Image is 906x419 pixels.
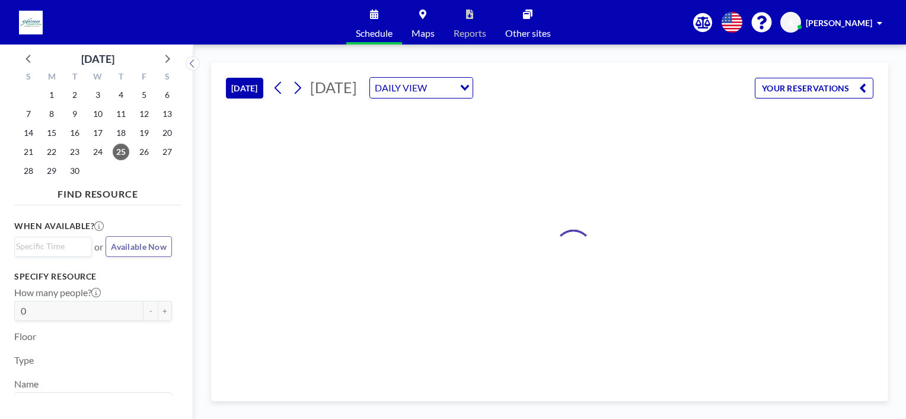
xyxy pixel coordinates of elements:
[158,301,172,321] button: +
[19,11,43,34] img: organization-logo
[14,331,36,342] label: Floor
[111,242,167,252] span: Available Now
[787,17,795,28] span: JL
[20,106,37,122] span: Sunday, September 7, 2025
[16,240,85,253] input: Search for option
[90,87,106,103] span: Wednesday, September 3, 2025
[155,70,178,85] div: S
[505,28,551,38] span: Other sites
[20,163,37,179] span: Sunday, September 28, 2025
[20,125,37,141] span: Sunday, September 14, 2025
[806,18,872,28] span: [PERSON_NAME]
[81,50,114,67] div: [DATE]
[159,125,176,141] span: Saturday, September 20, 2025
[755,78,873,99] button: YOUR RESERVATIONS
[87,70,110,85] div: W
[159,144,176,160] span: Saturday, September 27, 2025
[370,78,473,98] div: Search for option
[90,106,106,122] span: Wednesday, September 10, 2025
[372,80,429,96] span: DAILY VIEW
[226,78,263,99] button: [DATE]
[15,237,91,255] div: Search for option
[16,395,165,411] input: Search for option
[40,70,63,85] div: M
[17,70,40,85] div: S
[113,87,129,103] span: Thursday, September 4, 2025
[15,393,171,413] div: Search for option
[43,163,60,179] span: Monday, September 29, 2025
[66,87,83,103] span: Tuesday, September 2, 2025
[136,106,152,122] span: Friday, September 12, 2025
[310,78,357,96] span: [DATE]
[132,70,155,85] div: F
[14,183,181,200] h4: FIND RESOURCE
[14,378,39,390] label: Name
[159,106,176,122] span: Saturday, September 13, 2025
[411,28,435,38] span: Maps
[66,125,83,141] span: Tuesday, September 16, 2025
[90,125,106,141] span: Wednesday, September 17, 2025
[43,125,60,141] span: Monday, September 15, 2025
[356,28,393,38] span: Schedule
[136,144,152,160] span: Friday, September 26, 2025
[63,70,87,85] div: T
[106,236,172,257] button: Available Now
[136,125,152,141] span: Friday, September 19, 2025
[143,301,158,321] button: -
[430,80,453,96] input: Search for option
[136,87,152,103] span: Friday, September 5, 2025
[43,144,60,160] span: Monday, September 22, 2025
[43,87,60,103] span: Monday, September 1, 2025
[94,241,103,253] span: or
[66,163,83,179] span: Tuesday, September 30, 2025
[14,287,101,299] label: How many people?
[109,70,132,85] div: T
[43,106,60,122] span: Monday, September 8, 2025
[20,144,37,160] span: Sunday, September 21, 2025
[66,144,83,160] span: Tuesday, September 23, 2025
[113,144,129,160] span: Thursday, September 25, 2025
[14,271,172,282] h3: Specify resource
[14,354,34,366] label: Type
[159,87,176,103] span: Saturday, September 6, 2025
[66,106,83,122] span: Tuesday, September 9, 2025
[90,144,106,160] span: Wednesday, September 24, 2025
[113,125,129,141] span: Thursday, September 18, 2025
[113,106,129,122] span: Thursday, September 11, 2025
[454,28,486,38] span: Reports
